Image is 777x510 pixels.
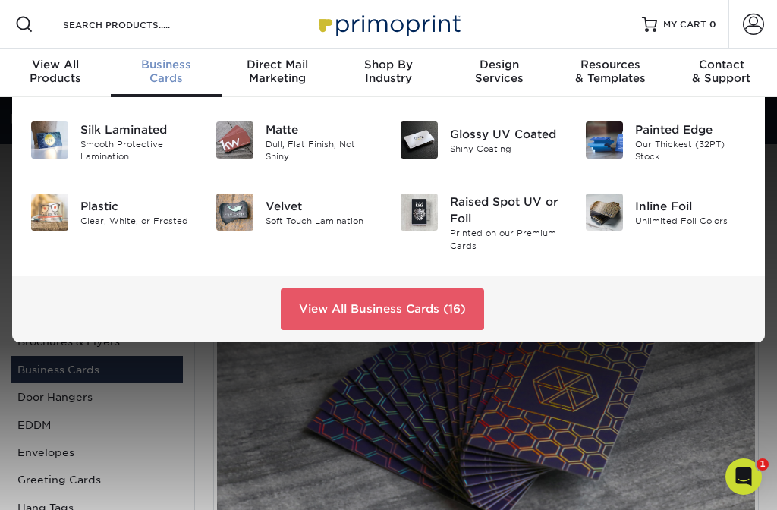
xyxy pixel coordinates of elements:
a: Silk Laminated Business Cards Silk Laminated Smooth Protective Lamination [30,115,193,169]
div: Dull, Flat Finish, Not Shiny [266,138,377,163]
a: Raised Spot UV or Foil Business Cards Raised Spot UV or Foil Printed on our Premium Cards [400,187,562,258]
div: Unlimited Foil Colors [635,215,747,228]
div: Raised Spot UV or Foil [450,194,562,227]
div: & Templates [555,58,665,85]
div: Inline Foil [635,197,747,214]
a: DesignServices [444,49,555,97]
a: Inline Foil Business Cards Inline Foil Unlimited Foil Colors [585,187,747,237]
div: Soft Touch Lamination [266,215,377,228]
img: Painted Edge Business Cards [586,121,623,159]
div: Plastic [80,197,192,214]
a: Shop ByIndustry [333,49,444,97]
a: Velvet Business Cards Velvet Soft Touch Lamination [215,187,378,237]
div: Painted Edge [635,121,747,138]
div: Printed on our Premium Cards [450,227,562,252]
div: Smooth Protective Lamination [80,138,192,163]
div: Matte [266,121,377,138]
span: Contact [666,58,777,71]
a: Contact& Support [666,49,777,97]
a: Plastic Business Cards Plastic Clear, White, or Frosted [30,187,193,237]
div: Services [444,58,555,85]
div: Shiny Coating [450,142,562,155]
div: & Support [666,58,777,85]
span: Direct Mail [222,58,333,71]
img: Primoprint [313,8,464,40]
span: Resources [555,58,665,71]
a: Matte Business Cards Matte Dull, Flat Finish, Not Shiny [215,115,378,169]
div: Marketing [222,58,333,85]
div: Silk Laminated [80,121,192,138]
span: MY CART [663,18,706,31]
img: Matte Business Cards [216,121,253,159]
input: SEARCH PRODUCTS..... [61,15,209,33]
span: 0 [709,19,716,30]
img: Glossy UV Coated Business Cards [401,121,438,159]
img: Raised Spot UV or Foil Business Cards [401,194,438,231]
a: Painted Edge Business Cards Painted Edge Our Thickest (32PT) Stock [585,115,747,169]
a: Glossy UV Coated Business Cards Glossy UV Coated Shiny Coating [400,115,562,165]
img: Velvet Business Cards [216,194,253,231]
div: Our Thickest (32PT) Stock [635,138,747,163]
img: Inline Foil Business Cards [586,194,623,231]
img: Silk Laminated Business Cards [31,121,68,159]
span: 1 [757,458,769,471]
a: Direct MailMarketing [222,49,333,97]
div: Cards [111,58,222,85]
a: View All Business Cards (16) [281,288,484,329]
span: Design [444,58,555,71]
iframe: Intercom live chat [725,458,762,495]
div: Velvet [266,197,377,214]
a: Resources& Templates [555,49,665,97]
img: Plastic Business Cards [31,194,68,231]
div: Clear, White, or Frosted [80,215,192,228]
div: Glossy UV Coated [450,125,562,142]
span: Business [111,58,222,71]
span: Shop By [333,58,444,71]
a: BusinessCards [111,49,222,97]
div: Industry [333,58,444,85]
